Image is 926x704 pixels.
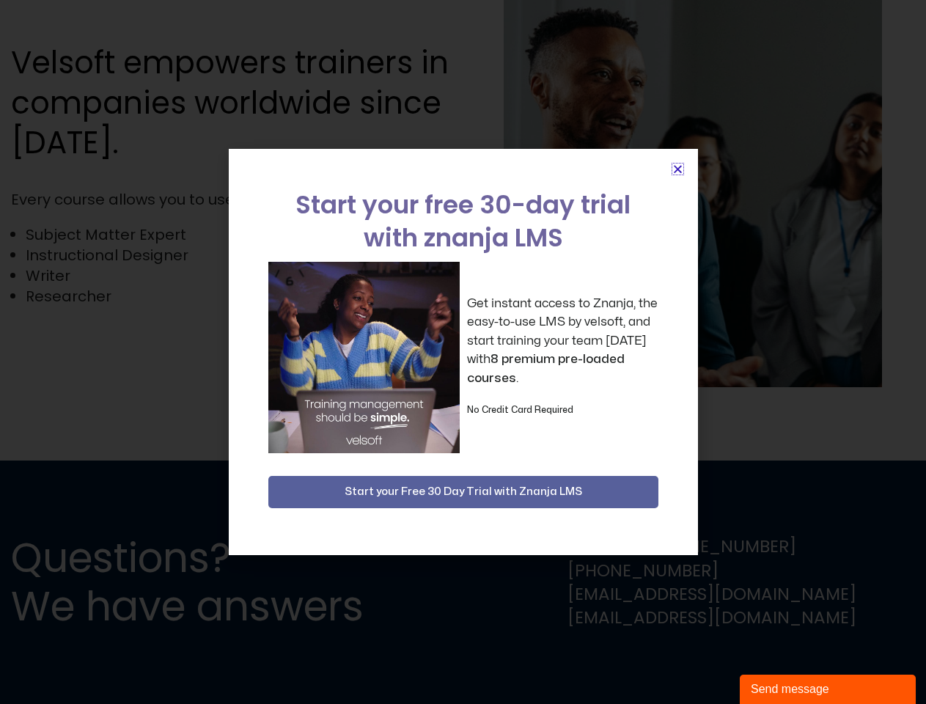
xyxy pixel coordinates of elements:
[467,294,658,388] p: Get instant access to Znanja, the easy-to-use LMS by velsoft, and start training your team [DATE]...
[345,483,582,501] span: Start your Free 30 Day Trial with Znanja LMS
[268,476,658,508] button: Start your Free 30 Day Trial with Znanja LMS
[672,164,683,175] a: Close
[268,188,658,254] h2: Start your free 30-day trial with znanja LMS
[268,262,460,453] img: a woman sitting at her laptop dancing
[467,353,625,384] strong: 8 premium pre-loaded courses
[467,406,573,414] strong: No Credit Card Required
[740,672,919,704] iframe: chat widget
